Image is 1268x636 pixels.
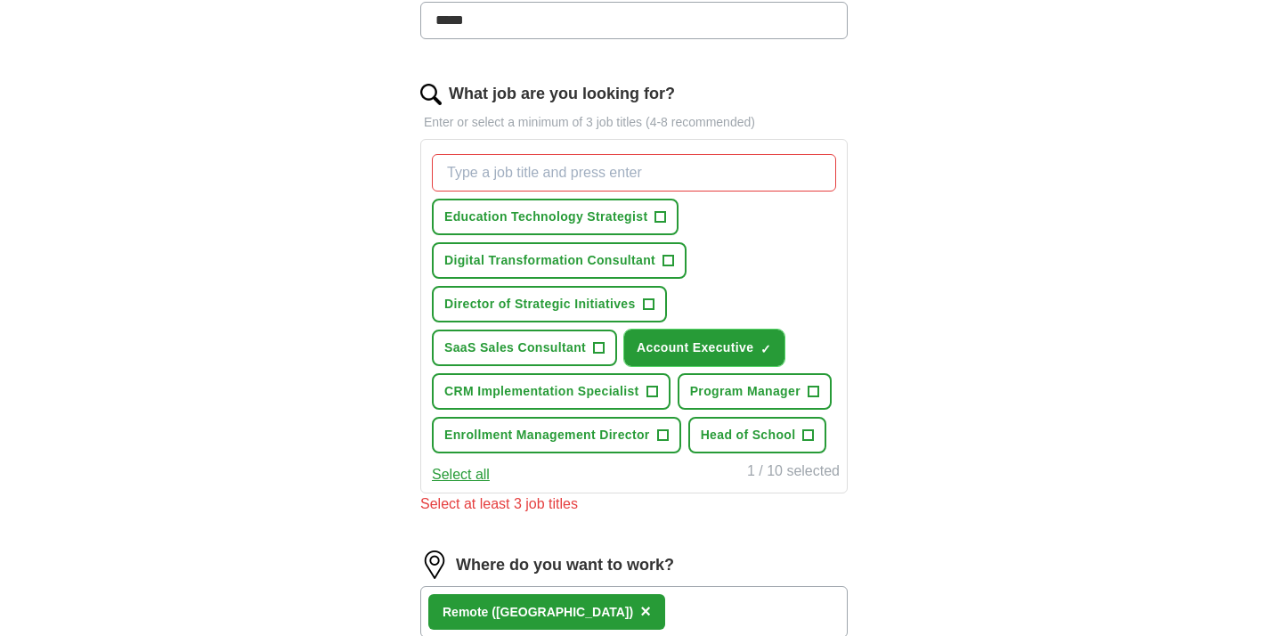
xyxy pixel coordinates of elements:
[678,373,832,410] button: Program Manager
[432,373,671,410] button: CRM Implementation Specialist
[640,601,651,621] span: ×
[444,426,650,444] span: Enrollment Management Director
[624,330,784,366] button: Account Executive✓
[432,330,617,366] button: SaaS Sales Consultant
[760,342,771,356] span: ✓
[444,251,655,270] span: Digital Transformation Consultant
[432,417,681,453] button: Enrollment Management Director
[444,208,647,226] span: Education Technology Strategist
[444,382,639,401] span: CRM Implementation Specialist
[637,338,753,357] span: Account Executive
[640,599,651,625] button: ×
[432,154,836,192] input: Type a job title and press enter
[688,417,827,453] button: Head of School
[432,286,667,322] button: Director of Strategic Initiatives
[747,461,840,485] div: 1 / 10 selected
[420,493,848,515] div: Select at least 3 job titles
[690,382,801,401] span: Program Manager
[420,113,848,132] p: Enter or select a minimum of 3 job titles (4-8 recommended)
[701,426,796,444] span: Head of School
[432,242,687,279] button: Digital Transformation Consultant
[420,550,449,579] img: location.png
[444,338,586,357] span: SaaS Sales Consultant
[456,553,674,577] label: Where do you want to work?
[444,295,636,314] span: Director of Strategic Initiatives
[420,84,442,105] img: search.png
[443,603,633,622] div: Remote ([GEOGRAPHIC_DATA])
[449,82,675,106] label: What job are you looking for?
[432,199,679,235] button: Education Technology Strategist
[432,464,490,485] button: Select all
